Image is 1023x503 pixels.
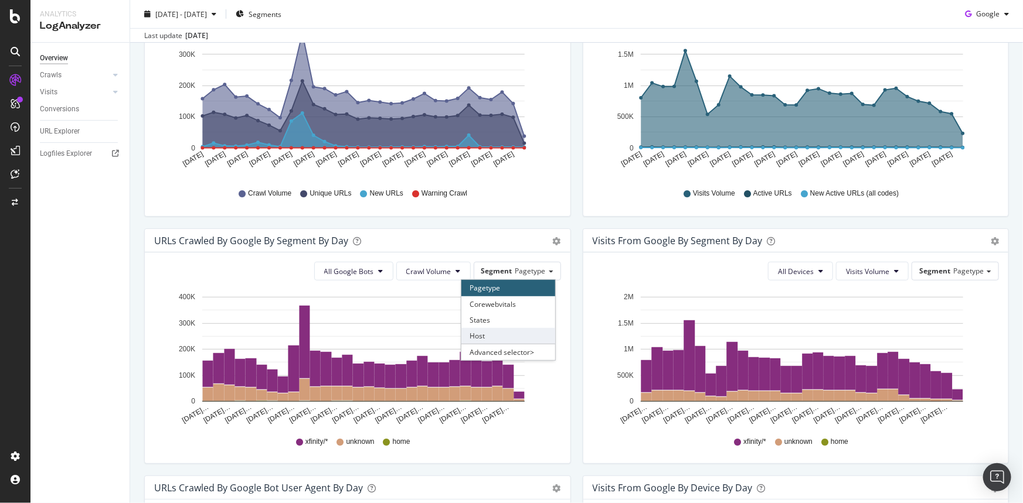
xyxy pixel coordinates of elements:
[461,280,555,296] div: Pagetype
[642,150,665,168] text: [DATE]
[40,19,120,33] div: LogAnalyzer
[618,50,634,59] text: 1.5M
[370,189,403,199] span: New URLs
[630,144,634,152] text: 0
[461,296,555,312] div: Corewebvitals
[140,5,221,23] button: [DATE] - [DATE]
[226,150,249,168] text: [DATE]
[249,9,281,19] span: Segments
[810,189,899,199] span: New Active URLs (all codes)
[191,144,195,152] text: 0
[836,262,909,280] button: Visits Volume
[293,150,316,168] text: [DATE]
[40,52,121,64] a: Overview
[553,484,561,492] div: gear
[179,319,195,327] text: 300K
[40,52,68,64] div: Overview
[40,148,92,160] div: Logfiles Explorer
[624,81,634,90] text: 1M
[983,463,1011,491] div: Open Intercom Messenger
[191,398,195,406] text: 0
[593,15,995,177] svg: A chart.
[337,150,360,168] text: [DATE]
[976,9,1000,19] span: Google
[179,371,195,379] text: 100K
[248,189,291,199] span: Crawl Volume
[40,103,121,115] a: Conversions
[797,150,821,168] text: [DATE]
[40,9,120,19] div: Analytics
[406,266,451,276] span: Crawl Volume
[624,345,634,354] text: 1M
[426,150,449,168] text: [DATE]
[730,150,754,168] text: [DATE]
[315,150,338,168] text: [DATE]
[991,237,999,245] div: gear
[181,150,205,168] text: [DATE]
[593,290,995,426] svg: A chart.
[753,189,792,199] span: Active URLs
[203,150,227,168] text: [DATE]
[40,69,62,81] div: Crawls
[179,81,195,90] text: 200K
[185,30,208,41] div: [DATE]
[310,189,351,199] span: Unique URLs
[40,125,121,138] a: URL Explorer
[314,262,393,280] button: All Google Bots
[393,437,410,447] span: home
[179,345,195,354] text: 200K
[154,290,557,426] svg: A chart.
[359,150,382,168] text: [DATE]
[40,86,57,98] div: Visits
[664,150,688,168] text: [DATE]
[461,344,555,360] div: Advanced selector >
[820,150,843,168] text: [DATE]
[886,150,909,168] text: [DATE]
[154,235,348,247] div: URLs Crawled by Google By Segment By Day
[154,15,557,177] svg: A chart.
[624,293,634,302] text: 2M
[40,125,80,138] div: URL Explorer
[324,266,374,276] span: All Google Bots
[618,319,634,327] text: 1.5M
[461,312,555,328] div: States
[842,150,865,168] text: [DATE]
[620,150,643,168] text: [DATE]
[908,150,932,168] text: [DATE]
[470,150,494,168] text: [DATE]
[960,5,1014,23] button: Google
[784,437,813,447] span: unknown
[553,237,561,245] div: gear
[515,266,546,276] span: Pagetype
[686,150,709,168] text: [DATE]
[846,266,889,276] span: Visits Volume
[778,266,814,276] span: All Devices
[919,266,950,276] span: Segment
[775,150,798,168] text: [DATE]
[40,148,121,160] a: Logfiles Explorer
[831,437,848,447] span: home
[346,437,375,447] span: unknown
[461,328,555,344] div: Host
[617,113,633,121] text: 500K
[381,150,405,168] text: [DATE]
[693,189,735,199] span: Visits Volume
[179,50,195,59] text: 300K
[40,86,110,98] a: Visits
[396,262,471,280] button: Crawl Volume
[930,150,954,168] text: [DATE]
[481,266,512,276] span: Segment
[492,150,515,168] text: [DATE]
[270,150,294,168] text: [DATE]
[448,150,471,168] text: [DATE]
[593,235,763,247] div: Visits from Google By Segment By Day
[743,437,766,447] span: xfinity/*
[179,293,195,302] text: 400K
[864,150,887,168] text: [DATE]
[40,69,110,81] a: Crawls
[953,266,984,276] span: Pagetype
